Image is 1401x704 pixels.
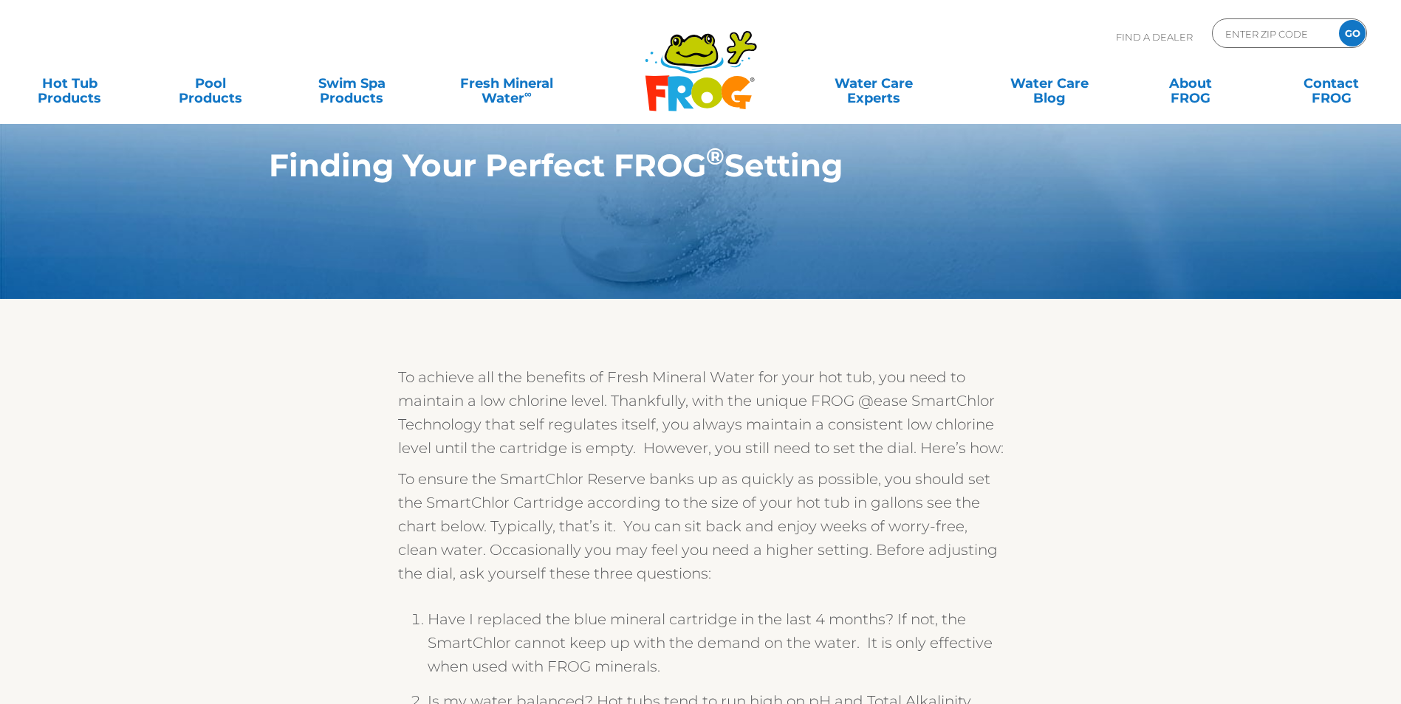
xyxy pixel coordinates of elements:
[524,88,532,100] sup: ∞
[1276,69,1386,98] a: ContactFROG
[785,69,963,98] a: Water CareExperts
[398,467,1004,585] p: To ensure the SmartChlor Reserve banks up as quickly as possible, you should set the SmartChlor C...
[1116,18,1193,55] p: Find A Dealer
[438,69,575,98] a: Fresh MineralWater∞
[15,69,125,98] a: Hot TubProducts
[1339,20,1366,46] input: GO
[297,69,407,98] a: Swim SpaProducts
[706,142,725,170] sup: ®
[1224,23,1323,44] input: Zip Code Form
[428,607,1004,689] li: Have I replaced the blue mineral cartridge in the last 4 months? If not, the SmartChlor cannot ke...
[994,69,1104,98] a: Water CareBlog
[156,69,266,98] a: PoolProducts
[398,365,1004,460] p: To achieve all the benefits of Fresh Mineral Water for your hot tub, you need to maintain a low c...
[1135,69,1245,98] a: AboutFROG
[269,148,1064,183] h1: Finding Your Perfect FROG Setting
